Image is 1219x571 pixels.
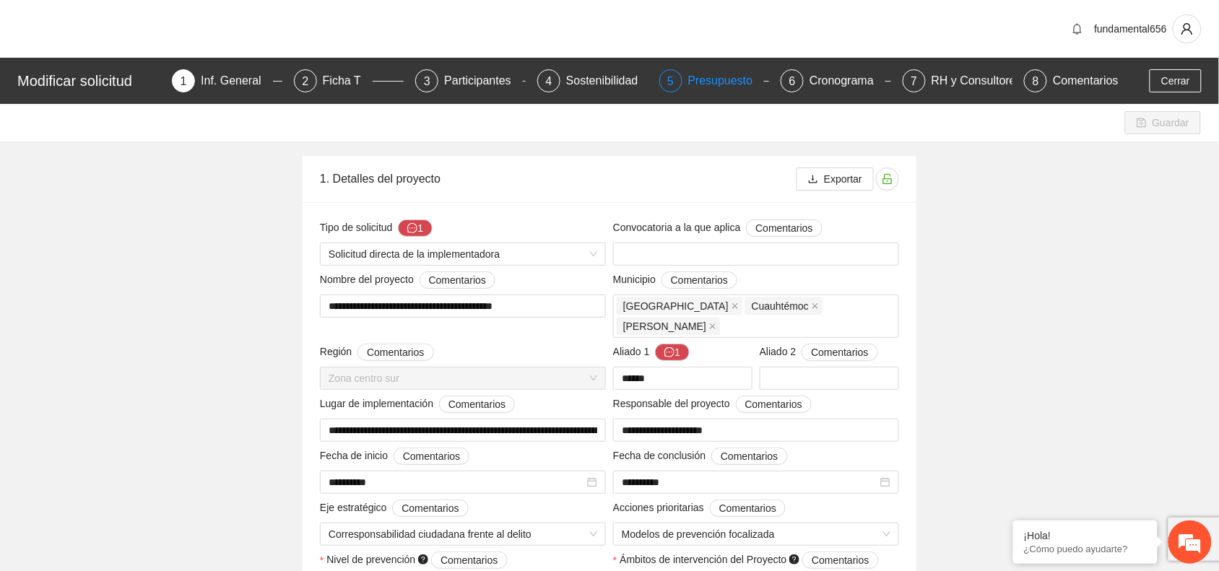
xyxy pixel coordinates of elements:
[172,69,282,92] div: 1Inf. General
[745,297,823,315] span: Cuauhtémoc
[721,448,778,464] span: Comentarios
[320,500,469,517] span: Eje estratégico
[622,523,890,545] span: Modelos de prevención focalizada
[613,500,786,517] span: Acciones prioritarias
[320,219,433,237] span: Tipo de solicitud
[1161,73,1190,89] span: Cerrar
[431,552,507,569] button: Nivel de prevención question-circle
[439,396,515,413] button: Lugar de implementación
[732,302,739,310] span: close
[932,69,1033,92] div: RH y Consultores
[367,344,424,360] span: Comentarios
[1024,544,1147,554] p: ¿Cómo puedo ayudarte?
[402,500,459,516] span: Comentarios
[661,271,737,289] button: Municipio
[617,318,720,335] span: Aquiles Serdán
[620,552,878,569] span: Ámbitos de intervención del Proyecto
[688,69,765,92] div: Presupuesto
[418,554,428,565] span: question-circle
[655,344,690,361] button: Aliado 1
[294,69,404,92] div: 2Ficha T
[811,344,868,360] span: Comentarios
[1053,69,1119,92] div: Comentarios
[320,271,495,289] span: Nombre del proyecto
[810,69,885,92] div: Cronograma
[357,344,433,361] button: Región
[181,75,187,87] span: 1
[329,523,597,545] span: Corresponsabilidad ciudadana frente al delito
[802,552,878,569] button: Ámbitos de intervención del Proyecto question-circle
[719,500,776,516] span: Comentarios
[1173,14,1202,43] button: user
[812,552,869,568] span: Comentarios
[444,69,523,92] div: Participantes
[746,219,822,237] button: Convocatoria a la que aplica
[1024,530,1147,541] div: ¡Hola!
[537,69,648,92] div: 4Sostenibilidad
[824,171,862,187] span: Exportar
[566,69,650,92] div: Sostenibilidad
[1095,23,1167,35] span: fundamental656
[329,367,597,389] span: Zona centro sur
[623,298,729,314] span: [GEOGRAPHIC_DATA]
[797,167,874,191] button: downloadExportar
[903,69,1013,92] div: 7RH y Consultores
[1174,22,1201,35] span: user
[711,448,787,465] button: Fecha de conclusión
[323,69,373,92] div: Ficha T
[789,554,799,565] span: question-circle
[613,448,788,465] span: Fecha de conclusión
[392,500,468,517] button: Eje estratégico
[1150,69,1202,92] button: Cerrar
[429,272,486,288] span: Comentarios
[745,396,802,412] span: Comentarios
[736,396,812,413] button: Responsable del proyecto
[789,75,796,87] span: 6
[1125,111,1201,134] button: saveGuardar
[613,271,737,289] span: Municipio
[760,344,878,361] span: Aliado 2
[613,219,823,237] span: Convocatoria a la que aplica
[394,448,469,465] button: Fecha de inicio
[320,448,469,465] span: Fecha de inicio
[415,69,526,92] div: 3Participantes
[812,302,819,310] span: close
[320,158,797,199] div: 1. Detalles del proyecto
[1067,23,1088,35] span: bell
[441,552,498,568] span: Comentarios
[237,7,272,42] div: Minimizar ventana de chat en vivo
[201,69,273,92] div: Inf. General
[709,323,716,330] span: close
[671,272,728,288] span: Comentarios
[664,347,674,359] span: message
[808,174,818,186] span: download
[302,75,308,87] span: 2
[17,69,163,92] div: Modificar solicitud
[623,318,706,334] span: [PERSON_NAME]
[420,271,495,289] button: Nombre del proyecto
[403,448,460,464] span: Comentarios
[407,223,417,235] span: message
[1066,17,1089,40] button: bell
[667,75,674,87] span: 5
[329,243,597,265] span: Solicitud directa de la implementadora
[617,297,742,315] span: Chihuahua
[326,552,507,569] span: Nivel de prevención
[752,298,809,314] span: Cuauhtémoc
[75,74,243,92] div: Chatee con nosotros ahora
[877,173,898,185] span: unlock
[710,500,786,517] button: Acciones prioritarias
[1024,69,1119,92] div: 8Comentarios
[755,220,812,236] span: Comentarios
[876,167,899,191] button: unlock
[781,69,891,92] div: 6Cronograma
[320,396,515,413] span: Lugar de implementación
[424,75,430,87] span: 3
[613,344,690,361] span: Aliado 1
[546,75,552,87] span: 4
[7,394,275,445] textarea: Escriba su mensaje y pulse “Intro”
[320,344,434,361] span: Región
[448,396,506,412] span: Comentarios
[911,75,917,87] span: 7
[659,69,770,92] div: 5Presupuesto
